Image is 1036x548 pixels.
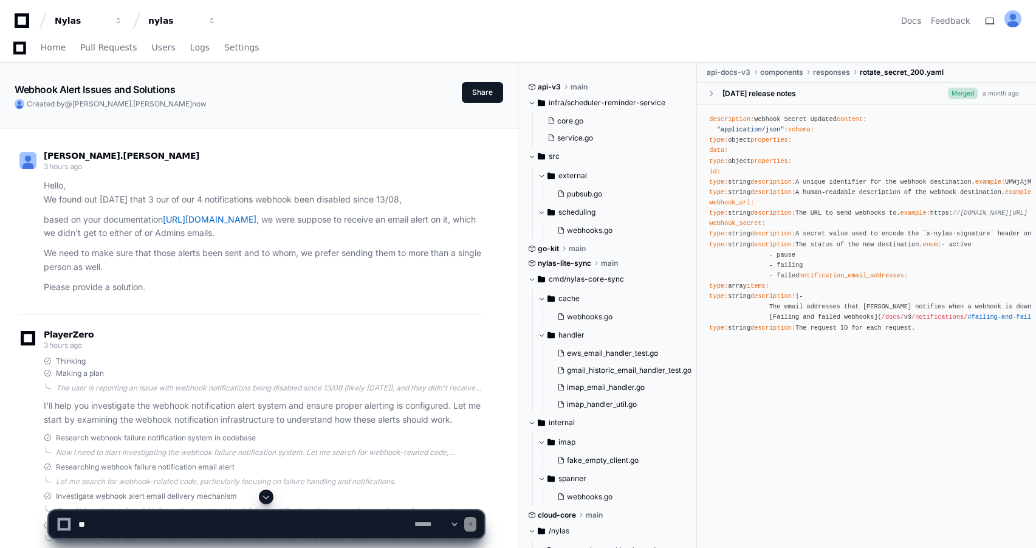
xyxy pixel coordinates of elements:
span: description: [750,189,795,196]
span: webhook_url: [709,199,754,206]
span: webhooks.go [567,312,612,322]
span: example: [1005,189,1035,196]
a: Logs [190,34,210,62]
p: I'll help you investigate the webhook notification alert system and ensure proper alerting is con... [44,399,484,427]
span: type: [709,136,728,144]
a: Home [41,34,66,62]
span: responses [813,68,850,77]
button: handler [538,325,698,345]
span: 3 hours ago [44,341,82,350]
button: webhooks.go [552,308,691,325]
span: fake_empty_client.go [567,456,639,465]
span: 3 hours ago [44,162,82,171]
span: Created by [27,99,207,109]
span: infra/scheduler-reminder-service [549,98,665,108]
button: external [538,166,688,186]
span: cmd/nylas-core-sync [549,274,624,284]
span: content: [837,116,866,123]
span: spanner [558,474,586,484]
button: service.go [543,130,681,147]
span: Pull Requests [80,44,137,51]
span: id: [709,168,720,175]
span: [PERSON_NAME].[PERSON_NAME] [44,151,199,161]
svg: Directory [547,205,555,220]
span: src [549,151,560,161]
button: nylas [143,10,221,32]
span: imap [558,437,575,447]
a: Docs [901,15,921,27]
button: spanner [538,469,688,488]
span: core.go [557,116,583,126]
span: external [558,171,587,181]
button: pubsub.go [552,186,681,203]
span: main [571,82,588,92]
div: Let me search for webhook-related code, particularly focusing on failure handling and notifications. [56,477,484,487]
button: infra/scheduler-reminder-service [528,93,688,113]
svg: Directory [538,272,545,286]
svg: Directory [547,435,555,449]
span: description: [750,230,795,237]
span: PlayerZero [44,331,94,338]
button: Feedback [931,15,970,27]
a: Users [152,34,176,62]
span: Merged [948,88,978,99]
span: type: [709,241,728,248]
span: @ [65,99,72,108]
span: [PERSON_NAME].[PERSON_NAME] [72,99,192,108]
span: gmail_historic_email_handler_test.go [567,366,691,375]
span: components [760,68,803,77]
div: Now I need to start investigating the webhook failure notification system. Let me search for webh... [56,448,484,457]
span: imap_email_handler.go [567,383,645,392]
span: Logs [190,44,210,51]
a: Settings [224,34,259,62]
button: internal [528,413,688,432]
p: based on your documentation , we were suppose to receive an email alert on it, which we didn't ge... [44,213,484,241]
span: type: [709,158,728,165]
svg: Directory [547,291,555,306]
button: core.go [543,113,681,130]
img: ALV-UjU-Uivu_cc8zlDcn2c9MNEgVYayUocKx0gHV_Yy_SMunaAAd7JZxK5fgww1Mi-cdUJK5q-hvUHnPErhbMG5W0ta4bF9-... [1004,10,1021,27]
span: now [192,99,207,108]
span: rotate_secret_200.yaml [860,68,944,77]
div: [DATE] release notes [722,89,796,99]
div: Nylas [55,15,107,27]
iframe: Open customer support [997,508,1030,541]
span: //[DOMAIN_NAME][URL] [953,209,1027,217]
span: properties: [750,136,792,144]
span: /docs/ [882,313,904,321]
span: description: [750,209,795,217]
div: nylas [148,15,201,27]
span: main [601,258,618,268]
span: api-docs-v3 [707,68,750,77]
span: imap_handler_util.go [567,400,637,409]
span: pubsub.go [567,189,602,199]
button: fake_empty_client.go [552,452,681,469]
span: description: [709,116,754,123]
svg: Directory [547,328,555,342]
span: notification_email_addresses: [799,272,908,279]
span: description: [750,293,795,300]
div: Webhook Secret Updated : object object string A unique identifier for the webhook destination. UM... [709,114,1024,333]
svg: Directory [547,471,555,486]
svg: Directory [538,415,545,430]
span: type: [709,293,728,300]
span: main [569,244,586,254]
span: api-v3 [538,82,561,92]
span: service.go [557,133,593,143]
span: handler [558,330,585,340]
a: [URL][DOMAIN_NAME] [163,214,256,224]
button: src [528,147,688,166]
p: Hello, We found out [DATE] that 3 our of our 4 notifications webhook been disabled since 13/08, [44,179,484,207]
img: ALV-UjU-Uivu_cc8zlDcn2c9MNEgVYayUocKx0gHV_Yy_SMunaAAd7JZxK5fgww1Mi-cdUJK5q-hvUHnPErhbMG5W0ta4bF9-... [15,99,24,109]
img: ALV-UjU-Uivu_cc8zlDcn2c9MNEgVYayUocKx0gHV_Yy_SMunaAAd7JZxK5fgww1Mi-cdUJK5q-hvUHnPErhbMG5W0ta4bF9-... [19,152,36,169]
app-text-character-animate: Webhook Alert Issues and Solutions [15,83,175,95]
svg: Directory [538,95,545,110]
span: cache [558,294,580,303]
button: Share [462,82,503,103]
span: properties: [750,158,792,165]
span: type: [709,178,728,186]
span: Users [152,44,176,51]
button: cache [538,289,698,308]
span: schema: [788,126,814,133]
span: Settings [224,44,259,51]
